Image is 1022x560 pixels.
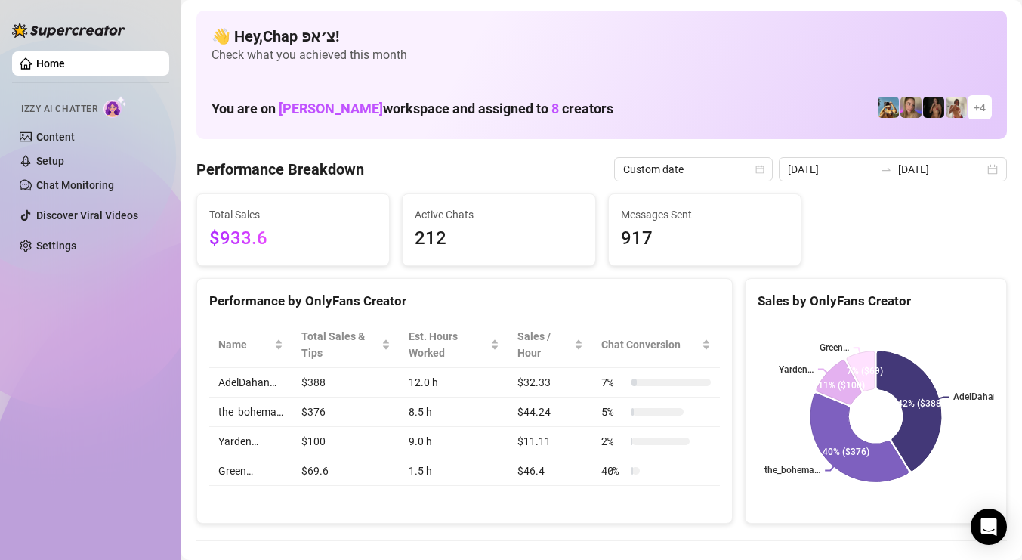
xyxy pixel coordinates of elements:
td: $46.4 [508,456,592,486]
text: AdelDahan… [953,392,1005,403]
td: 9.0 h [400,427,508,456]
td: $44.24 [508,398,592,427]
span: Total Sales [209,206,377,223]
span: Custom date [623,158,764,181]
a: Chat Monitoring [36,179,114,191]
img: Babydanix [878,97,899,118]
span: 212 [415,224,582,253]
input: Start date [788,161,874,178]
div: Est. Hours Worked [409,328,487,361]
th: Name [209,322,292,368]
td: 8.5 h [400,398,508,427]
text: Green… [820,343,849,354]
text: the_bohema… [764,466,820,476]
span: 40 % [601,463,625,479]
input: End date [898,161,984,178]
div: Performance by OnlyFans Creator [209,291,720,311]
h4: Performance Breakdown [196,159,364,180]
span: [PERSON_NAME] [279,101,383,116]
span: to [880,163,892,175]
span: calendar [755,165,764,174]
img: Cherry [900,97,922,118]
th: Total Sales & Tips [292,322,400,368]
span: 7 % [601,374,625,391]
td: $69.6 [292,456,400,486]
td: AdelDahan… [209,368,292,398]
span: Active Chats [415,206,582,223]
span: 5 % [601,404,625,420]
img: Green [946,97,967,118]
h4: 👋 Hey, Chap צ׳אפ ! [212,26,992,47]
span: Sales / Hour [517,328,571,361]
a: Discover Viral Videos [36,209,138,221]
td: Yarden… [209,427,292,456]
span: 8 [551,101,559,116]
a: Setup [36,155,64,167]
td: $376 [292,398,400,427]
span: swap-right [880,163,892,175]
div: Sales by OnlyFans Creator [758,291,994,311]
span: $933.6 [209,224,377,253]
th: Sales / Hour [508,322,592,368]
span: Izzy AI Chatter [21,102,97,116]
span: + 4 [974,99,986,116]
img: the_bohema [923,97,944,118]
td: the_bohema… [209,398,292,427]
span: Messages Sent [621,206,789,223]
td: $100 [292,427,400,456]
a: Content [36,131,75,143]
td: 1.5 h [400,456,508,486]
td: Green… [209,456,292,486]
a: Home [36,57,65,70]
img: logo-BBDzfeDw.svg [12,23,125,38]
span: Check what you achieved this month [212,47,992,63]
span: 917 [621,224,789,253]
h1: You are on workspace and assigned to creators [212,101,613,117]
img: AI Chatter [103,96,127,118]
span: Name [218,336,271,353]
span: Chat Conversion [601,336,699,353]
span: Total Sales & Tips [301,328,378,361]
a: Settings [36,240,76,252]
td: $11.11 [508,427,592,456]
text: Yarden… [779,364,814,375]
div: Open Intercom Messenger [971,509,1007,545]
td: 12.0 h [400,368,508,398]
td: $32.33 [508,368,592,398]
th: Chat Conversion [592,322,720,368]
span: 2 % [601,433,625,450]
td: $388 [292,368,400,398]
